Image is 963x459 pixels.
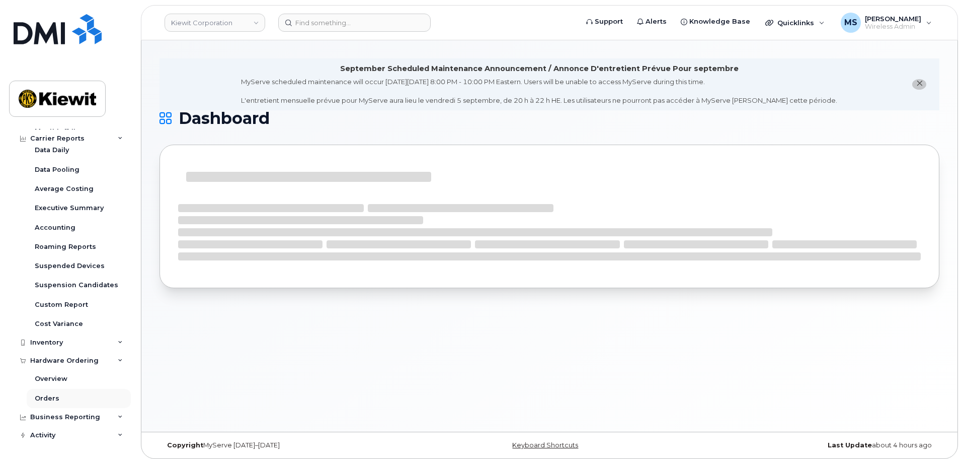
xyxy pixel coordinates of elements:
[919,415,955,451] iframe: Messenger Launcher
[167,441,203,449] strong: Copyright
[159,441,420,449] div: MyServe [DATE]–[DATE]
[340,63,739,74] div: September Scheduled Maintenance Announcement / Annonce D'entretient Prévue Pour septembre
[828,441,872,449] strong: Last Update
[912,79,926,90] button: close notification
[241,77,837,105] div: MyServe scheduled maintenance will occur [DATE][DATE] 8:00 PM - 10:00 PM Eastern. Users will be u...
[679,441,939,449] div: about 4 hours ago
[512,441,578,449] a: Keyboard Shortcuts
[179,111,270,126] span: Dashboard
